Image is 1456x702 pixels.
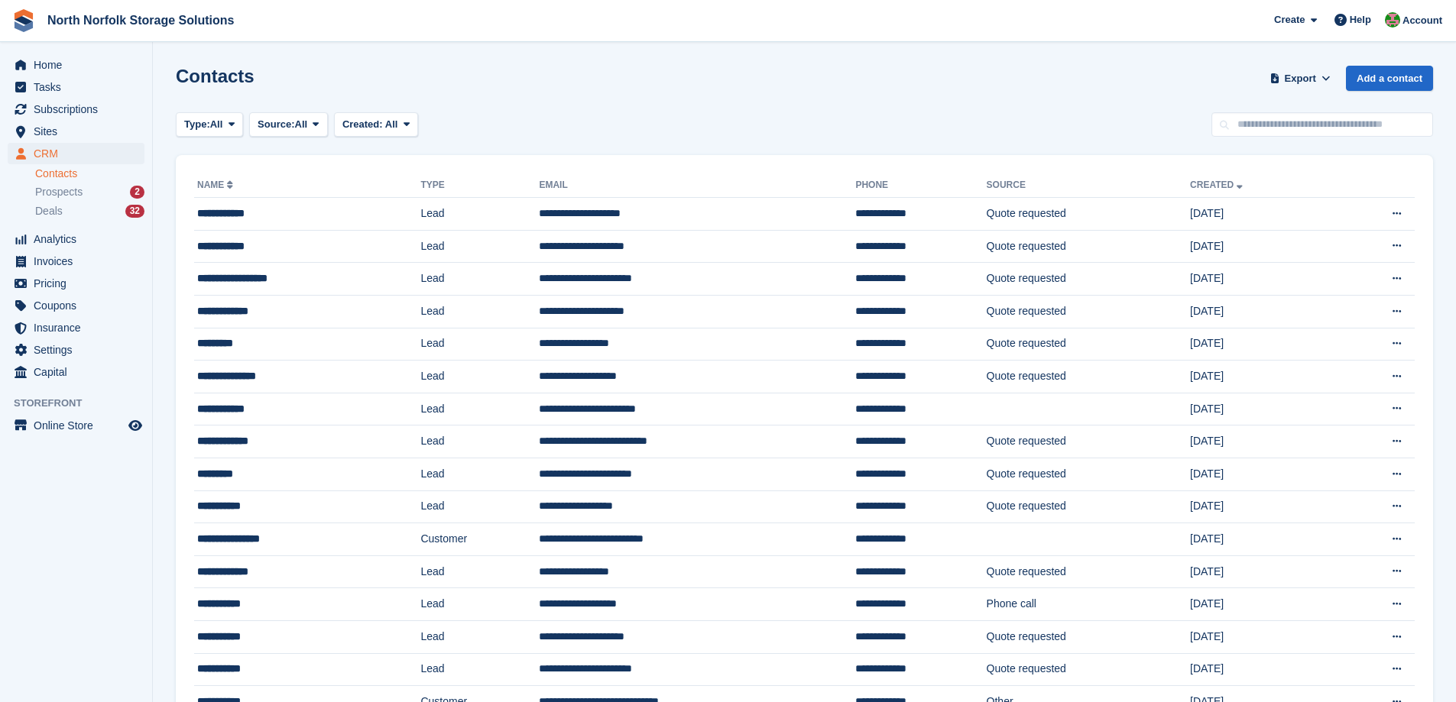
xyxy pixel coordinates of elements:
[8,415,144,436] a: menu
[1190,425,1333,458] td: [DATE]
[8,251,144,272] a: menu
[420,588,539,621] td: Lead
[1190,523,1333,556] td: [DATE]
[8,317,144,338] a: menu
[987,425,1190,458] td: Quote requested
[1285,71,1316,86] span: Export
[34,99,125,120] span: Subscriptions
[197,180,236,190] a: Name
[34,76,125,98] span: Tasks
[1190,263,1333,296] td: [DATE]
[987,230,1190,263] td: Quote requested
[539,173,855,198] th: Email
[35,167,144,181] a: Contacts
[34,295,125,316] span: Coupons
[420,173,539,198] th: Type
[420,490,539,523] td: Lead
[34,54,125,76] span: Home
[420,361,539,393] td: Lead
[987,263,1190,296] td: Quote requested
[855,173,986,198] th: Phone
[130,186,144,199] div: 2
[34,228,125,250] span: Analytics
[1190,490,1333,523] td: [DATE]
[420,328,539,361] td: Lead
[35,185,83,199] span: Prospects
[420,458,539,490] td: Lead
[420,230,539,263] td: Lead
[35,184,144,200] a: Prospects 2
[1190,555,1333,588] td: [DATE]
[420,653,539,686] td: Lead
[420,295,539,328] td: Lead
[1385,12,1400,27] img: Katherine Phelps
[34,415,125,436] span: Online Store
[8,228,144,250] a: menu
[34,317,125,338] span: Insurance
[126,416,144,435] a: Preview store
[1346,66,1433,91] a: Add a contact
[987,490,1190,523] td: Quote requested
[8,99,144,120] a: menu
[34,251,125,272] span: Invoices
[1266,66,1334,91] button: Export
[1190,328,1333,361] td: [DATE]
[1190,198,1333,231] td: [DATE]
[1190,230,1333,263] td: [DATE]
[184,117,210,132] span: Type:
[8,361,144,383] a: menu
[8,54,144,76] a: menu
[987,588,1190,621] td: Phone call
[420,425,539,458] td: Lead
[420,198,539,231] td: Lead
[987,620,1190,653] td: Quote requested
[1190,653,1333,686] td: [DATE]
[420,393,539,425] td: Lead
[176,112,243,137] button: Type: All
[987,295,1190,328] td: Quote requested
[249,112,328,137] button: Source: All
[258,117,294,132] span: Source:
[12,9,35,32] img: stora-icon-8386f47178a22dfd0bd8f6a31ec36ba5ce8667c1dd55bd0f319d3a0aa187defe.svg
[987,555,1190,588] td: Quote requested
[34,361,125,383] span: Capital
[987,173,1190,198] th: Source
[1190,458,1333,490] td: [DATE]
[8,339,144,361] a: menu
[420,263,539,296] td: Lead
[35,204,63,218] span: Deals
[385,118,398,130] span: All
[34,121,125,142] span: Sites
[125,205,144,218] div: 32
[342,118,383,130] span: Created:
[1190,620,1333,653] td: [DATE]
[420,523,539,556] td: Customer
[34,273,125,294] span: Pricing
[1190,361,1333,393] td: [DATE]
[1350,12,1371,27] span: Help
[1190,393,1333,425] td: [DATE]
[987,361,1190,393] td: Quote requested
[8,143,144,164] a: menu
[987,328,1190,361] td: Quote requested
[420,620,539,653] td: Lead
[41,8,240,33] a: North Norfolk Storage Solutions
[987,653,1190,686] td: Quote requested
[420,555,539,588] td: Lead
[8,273,144,294] a: menu
[1190,295,1333,328] td: [DATE]
[34,143,125,164] span: CRM
[987,458,1190,490] td: Quote requested
[14,396,152,411] span: Storefront
[8,295,144,316] a: menu
[295,117,308,132] span: All
[1190,588,1333,621] td: [DATE]
[35,203,144,219] a: Deals 32
[8,76,144,98] a: menu
[1402,13,1442,28] span: Account
[1190,180,1246,190] a: Created
[334,112,418,137] button: Created: All
[210,117,223,132] span: All
[987,198,1190,231] td: Quote requested
[176,66,255,86] h1: Contacts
